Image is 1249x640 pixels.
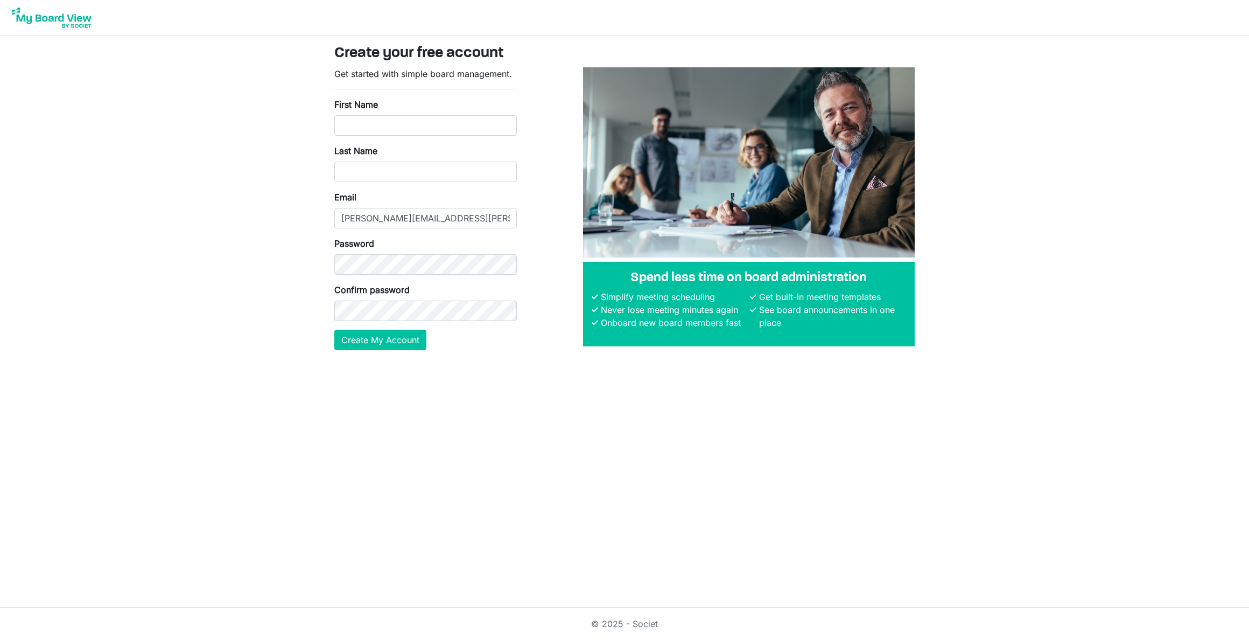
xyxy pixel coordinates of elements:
label: Email [334,191,356,204]
li: Get built-in meeting templates [756,290,906,303]
h3: Create your free account [334,45,915,63]
label: Last Name [334,144,377,157]
img: A photograph of board members sitting at a table [583,67,915,258]
li: See board announcements in one place [756,303,906,329]
button: Create My Account [334,330,426,350]
img: My Board View Logo [9,4,95,31]
span: Get started with simple board management. [334,68,512,79]
label: Confirm password [334,283,410,296]
label: Password [334,237,374,250]
label: First Name [334,98,378,111]
li: Simplify meeting scheduling [598,290,748,303]
li: Onboard new board members fast [598,316,748,329]
li: Never lose meeting minutes again [598,303,748,316]
a: © 2025 - Societ [591,618,658,629]
h4: Spend less time on board administration [592,270,906,286]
